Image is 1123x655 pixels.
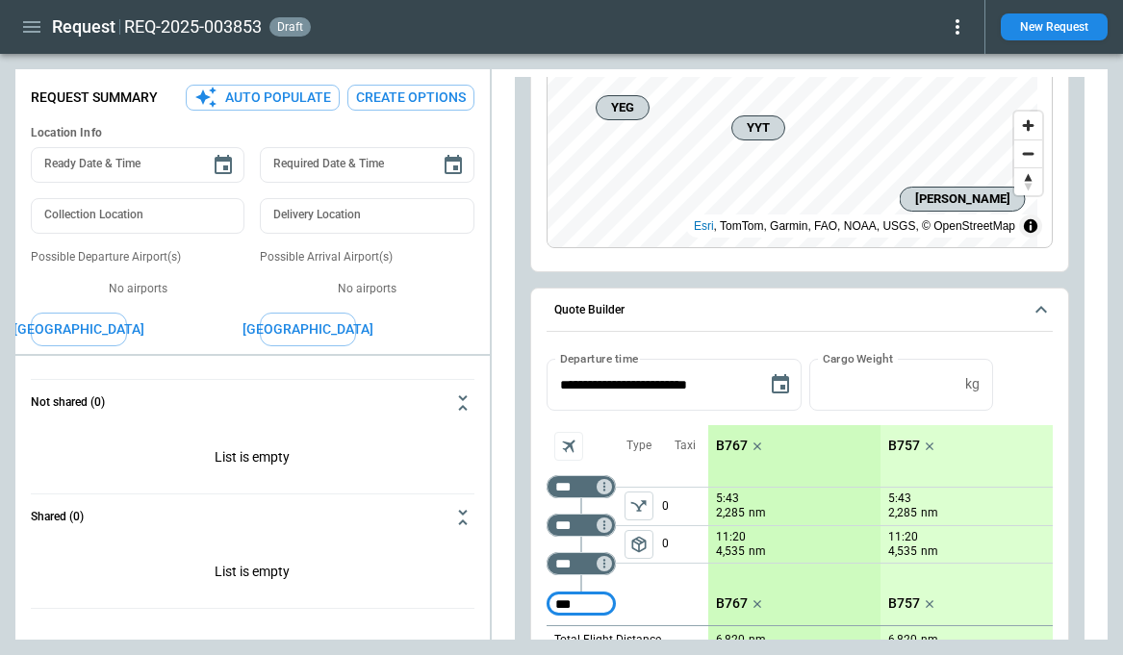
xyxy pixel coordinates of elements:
[548,53,1037,247] canvas: Map
[31,380,474,426] button: Not shared (0)
[31,396,105,409] h6: Not shared (0)
[347,85,474,111] button: Create Options
[1014,112,1042,139] button: Zoom in
[186,85,340,111] button: Auto Populate
[662,488,708,525] p: 0
[31,281,244,297] p: No airports
[52,15,115,38] h1: Request
[547,475,616,498] div: Not found
[1014,167,1042,195] button: Reset bearing to north
[31,541,474,608] p: List is empty
[694,219,714,233] a: Esri
[547,552,616,575] div: Too short
[740,118,777,138] span: YYT
[554,432,583,461] span: Aircraft selection
[921,543,938,560] p: nm
[626,438,651,454] p: Type
[31,89,158,106] p: Request Summary
[560,350,639,366] label: Departure time
[1001,13,1108,40] button: New Request
[547,514,616,537] div: Too short
[716,438,748,454] p: B767
[204,146,242,185] button: Choose date
[907,189,1016,209] span: [PERSON_NAME]
[921,505,938,521] p: nm
[888,595,920,612] p: B757
[749,505,766,521] p: nm
[31,249,244,265] p: Possible Departure Airport(s)
[888,633,917,647] p: 6,820
[888,543,917,560] p: 4,535
[716,505,745,521] p: 2,285
[761,365,800,404] button: Choose date, selected date is Sep 17, 2025
[604,98,641,117] span: YEG
[260,281,473,297] p: No airports
[921,632,938,648] p: nm
[629,535,649,554] span: package_2
[31,426,474,493] div: Not shared (0)
[434,146,472,185] button: Choose date
[888,438,920,454] p: B757
[965,376,980,392] p: kg
[888,530,918,544] p: 11:20
[625,530,653,559] span: Type of sector
[1014,139,1042,167] button: Zoom out
[662,526,708,563] p: 0
[675,438,696,454] p: Taxi
[823,350,893,366] label: Cargo Weight
[124,15,262,38] h2: REQ-2025-003853
[31,126,474,140] h6: Location Info
[260,313,356,346] button: [GEOGRAPHIC_DATA]
[716,595,748,612] p: B767
[1019,214,1042,238] summary: Toggle attribution
[31,313,127,346] button: [GEOGRAPHIC_DATA]
[749,543,766,560] p: nm
[554,304,625,316] h6: Quote Builder
[716,633,745,647] p: 6,820
[31,426,474,493] p: List is empty
[694,216,1015,236] div: , TomTom, Garmin, FAO, NOAA, USGS, © OpenStreetMap
[888,491,911,506] p: 5:43
[273,20,307,34] span: draft
[716,491,739,506] p: 5:43
[547,289,1053,333] button: Quote Builder
[625,530,653,559] button: left aligned
[554,632,661,648] p: Total Flight Distance
[716,543,745,560] p: 4,535
[31,541,474,608] div: Not shared (0)
[547,592,616,616] div: Too short
[31,494,474,541] button: Shared (0)
[260,249,473,265] p: Possible Arrival Airport(s)
[31,511,84,523] h6: Shared (0)
[749,632,766,648] p: nm
[888,505,917,521] p: 2,285
[625,491,653,520] button: left aligned
[716,530,746,544] p: 11:20
[625,491,653,520] span: Type of sector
